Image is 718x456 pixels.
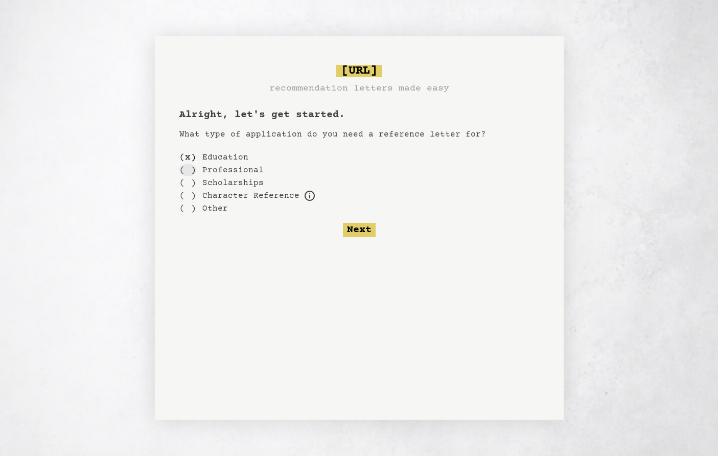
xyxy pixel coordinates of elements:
[202,190,299,202] label: For example, loans, housing applications, parole, professional certification, etc.
[179,128,539,141] p: What type of application do you need a reference letter for?
[179,151,196,164] div: ( x )
[343,223,376,237] button: Next
[179,189,196,202] div: ( )
[179,202,196,215] div: ( )
[179,164,196,176] div: ( )
[202,177,264,189] label: Scholarships
[179,108,539,122] h1: Alright, let's get started.
[179,176,196,189] div: ( )
[202,202,228,215] label: Other
[202,164,264,176] label: Professional
[202,151,248,164] label: Education
[269,81,449,96] h3: recommendation letters made easy
[336,65,382,77] span: [URL]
